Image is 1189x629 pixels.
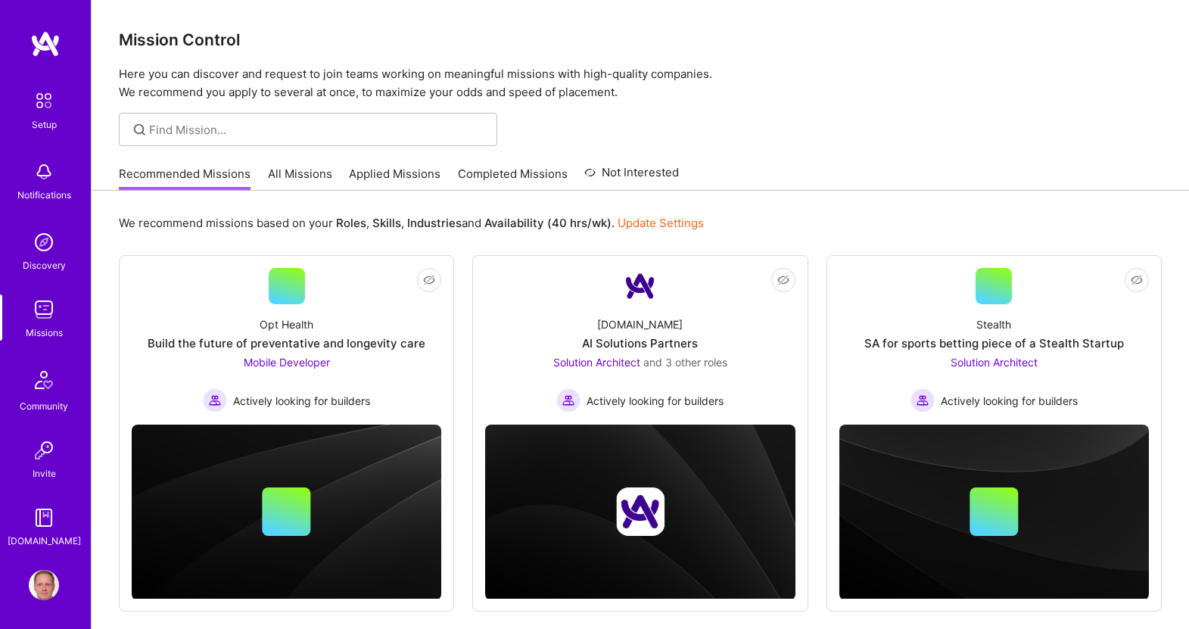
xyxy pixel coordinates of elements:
img: Actively looking for builders [203,388,227,413]
b: Availability (40 hrs/wk) [484,216,612,230]
div: Invite [33,466,56,481]
i: icon EyeClosed [777,274,789,286]
img: setup [28,85,60,117]
span: Solution Architect [951,356,1038,369]
div: Notifications [17,187,71,203]
img: logo [30,30,61,58]
img: cover [839,425,1149,599]
span: Actively looking for builders [941,393,1078,409]
span: Actively looking for builders [233,393,370,409]
div: Stealth [976,316,1011,332]
div: Opt Health [260,316,313,332]
img: cover [132,425,441,599]
b: Skills [372,216,401,230]
img: discovery [29,227,59,257]
a: Applied Missions [349,166,440,191]
span: Actively looking for builders [587,393,724,409]
b: Industries [407,216,462,230]
p: Here you can discover and request to join teams working on meaningful missions with high-quality ... [119,65,1162,101]
b: Roles [336,216,366,230]
p: We recommend missions based on your , , and . [119,215,704,231]
img: User Avatar [29,570,59,600]
h3: Mission Control [119,30,1162,49]
input: Find Mission... [149,122,486,138]
img: Community [26,362,62,398]
div: Discovery [23,257,66,273]
div: AI Solutions Partners [582,335,698,351]
a: Update Settings [618,216,704,230]
i: icon EyeClosed [423,274,435,286]
div: [DOMAIN_NAME] [597,316,683,332]
a: Recommended Missions [119,166,251,191]
span: Solution Architect [553,356,640,369]
img: Company Logo [622,268,658,304]
a: Completed Missions [458,166,568,191]
div: Build the future of preventative and longevity care [148,335,425,351]
img: Actively looking for builders [556,388,580,413]
a: User Avatar [25,570,63,600]
img: guide book [29,503,59,533]
div: Missions [26,325,63,341]
div: [DOMAIN_NAME] [8,533,81,549]
a: Opt HealthBuild the future of preventative and longevity careMobile Developer Actively looking fo... [132,268,441,413]
a: All Missions [268,166,332,191]
img: Invite [29,435,59,466]
div: SA for sports betting piece of a Stealth Startup [864,335,1124,351]
a: Not Interested [584,163,679,191]
img: Actively looking for builders [910,388,935,413]
a: StealthSA for sports betting piece of a Stealth StartupSolution Architect Actively looking for bu... [839,268,1149,413]
i: icon SearchGrey [131,121,148,139]
div: Setup [32,117,57,132]
span: and 3 other roles [643,356,727,369]
img: teamwork [29,294,59,325]
img: Company logo [616,487,665,536]
a: Company Logo[DOMAIN_NAME]AI Solutions PartnersSolution Architect and 3 other rolesActively lookin... [485,268,795,413]
div: Community [20,398,68,414]
img: cover [485,425,795,599]
i: icon EyeClosed [1131,274,1143,286]
span: Mobile Developer [244,356,330,369]
img: bell [29,157,59,187]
